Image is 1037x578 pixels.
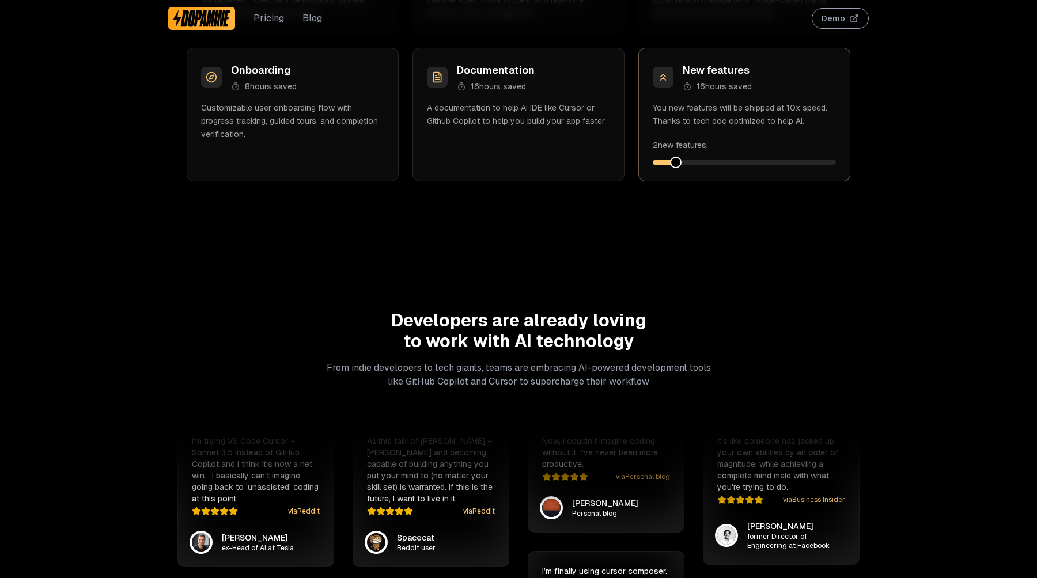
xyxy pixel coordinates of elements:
[747,520,845,531] p: [PERSON_NAME]
[717,435,845,492] p: It's like someone has jacked up your own abilities by an order of magnitude, while achieving a co...
[192,533,210,551] img: Andrej Karpathy
[222,531,294,543] p: [PERSON_NAME]
[616,471,670,481] a: viaPersonal blog
[812,8,869,29] button: Demo
[747,531,845,550] p: former Director of Engineering at Facebook
[173,310,864,352] h2: Developers are already loving to work with AI technology
[367,435,495,504] p: All this talk of [PERSON_NAME] + [PERSON_NAME] and becoming capable of building anything you put ...
[397,531,436,543] p: Spacecat
[717,526,736,544] img: Aditya Agarwal
[253,12,284,25] a: Pricing
[367,533,385,551] img: Spacecat
[463,506,495,515] a: viaReddit
[653,139,836,151] div: 2 new features:
[457,62,610,78] h3: Documentation
[302,12,322,25] a: Blog
[653,101,836,128] p: You new features will be shipped at 10x speed. Thanks to tech doc optimized to help AI.
[542,435,670,469] p: Now, I couldn't imagine coding without it. I've never been more productive.
[168,7,235,30] a: Dopamine
[173,9,230,28] img: Dopamine
[192,435,320,504] p: I'm trying VS Code Cursor + Sonnet 3.5 instead of GitHub Copilot and I think it's now a net win… ...
[201,101,384,140] p: Customizable user onboarding flow with progress tracking, guided tours, and completion verification.
[245,81,297,92] span: 8 hours saved
[325,361,712,389] p: From indie developers to tech giants, teams are embracing AI-powered development tools like GitHu...
[697,81,752,92] span: 16 hours saved
[783,495,845,504] a: viaBusiness Insider
[231,62,384,78] h3: Onboarding
[542,498,561,516] img: Matt Rickard
[427,101,610,128] p: A documentation to help AI IDE like Cursor or Github Copilot to help you build your app faster
[397,543,436,552] p: Reddit user
[572,508,638,518] p: Personal blog
[471,81,526,92] span: 16 hours saved
[572,497,638,508] p: [PERSON_NAME]
[288,506,320,515] a: viaReddit
[683,62,836,78] h3: New features
[222,543,294,552] p: ex-Head of AI at Tesla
